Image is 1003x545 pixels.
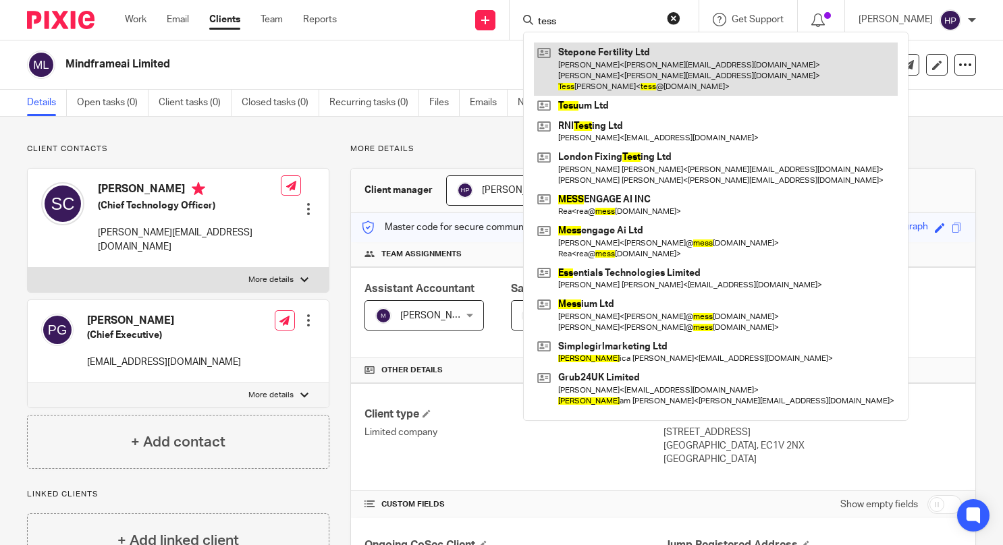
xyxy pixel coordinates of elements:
[27,489,329,500] p: Linked clients
[364,283,475,294] span: Assistant Accountant
[364,183,433,197] h3: Client manager
[87,314,241,328] h4: [PERSON_NAME]
[248,275,294,285] p: More details
[859,13,933,26] p: [PERSON_NAME]
[27,144,329,154] p: Client contacts
[98,182,281,199] h4: [PERSON_NAME]
[27,11,94,29] img: Pixie
[98,226,281,254] p: [PERSON_NAME][EMAIL_ADDRESS][DOMAIN_NAME]
[381,365,443,376] span: Other details
[361,221,594,234] p: Master code for secure communications and files
[125,13,146,26] a: Work
[27,90,67,116] a: Details
[261,13,283,26] a: Team
[429,90,460,116] a: Files
[381,249,462,260] span: Team assignments
[41,314,74,346] img: svg%3E
[242,90,319,116] a: Closed tasks (0)
[470,90,508,116] a: Emails
[87,328,241,342] h5: (Chief Executive)
[87,355,241,369] p: [EMAIL_ADDRESS][DOMAIN_NAME]
[511,283,578,294] span: Sales Person
[350,144,976,154] p: More details
[482,185,556,195] span: [PERSON_NAME]
[840,498,918,511] label: Show empty fields
[667,11,680,25] button: Clear
[663,453,962,466] p: [GEOGRAPHIC_DATA]
[375,308,391,324] img: svg%3E
[732,15,784,24] span: Get Support
[303,13,337,26] a: Reports
[209,13,240,26] a: Clients
[940,9,961,31] img: svg%3E
[663,426,962,439] p: [STREET_ADDRESS]
[522,308,538,324] img: Matt%20Circle.png
[518,90,567,116] a: Notes (0)
[159,90,232,116] a: Client tasks (0)
[248,390,294,401] p: More details
[329,90,419,116] a: Recurring tasks (0)
[364,426,663,439] p: Limited company
[77,90,148,116] a: Open tasks (0)
[65,57,647,71] h2: Mindframeai Limited
[167,13,189,26] a: Email
[400,311,475,320] span: [PERSON_NAME]
[41,182,84,225] img: svg%3E
[27,51,55,79] img: svg%3E
[192,182,205,196] i: Primary
[537,16,658,28] input: Search
[131,432,225,453] h4: + Add contact
[364,499,663,510] h4: CUSTOM FIELDS
[364,407,663,422] h4: Client type
[457,182,473,198] img: svg%3E
[98,199,281,212] h5: (Chief Technology Officer)
[663,439,962,453] p: [GEOGRAPHIC_DATA], EC1V 2NX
